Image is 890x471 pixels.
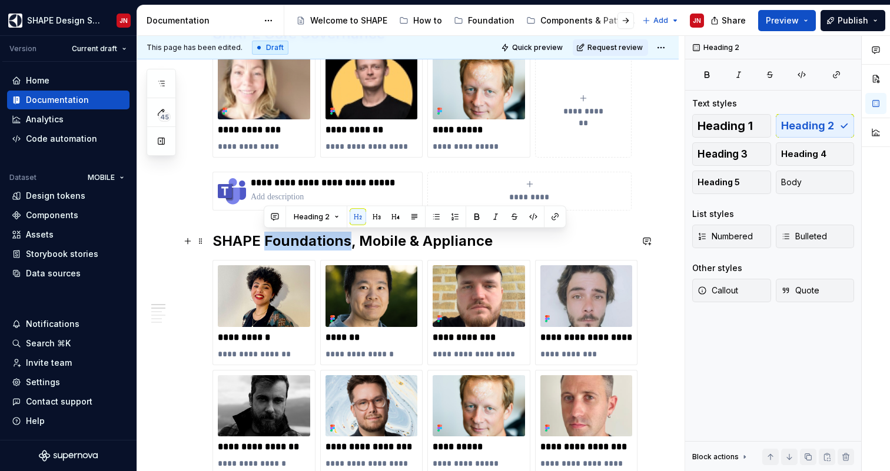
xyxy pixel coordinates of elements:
[693,16,701,25] div: JN
[838,15,868,26] span: Publish
[540,375,633,436] img: 57cb171b-7ffe-45e5-b953-e28d8550451f.png
[26,248,98,260] div: Storybook stories
[653,16,668,25] span: Add
[394,11,447,30] a: How to
[26,396,92,407] div: Contact support
[821,10,885,31] button: Publish
[766,15,799,26] span: Preview
[7,264,129,283] a: Data sources
[212,232,632,250] h2: SHAPE Foundations, Mobile & Appliance
[252,41,288,55] div: Draft
[7,91,129,109] a: Documentation
[7,71,129,90] a: Home
[147,15,258,26] div: Documentation
[468,15,514,26] div: Foundation
[288,209,344,225] button: Heading 2
[692,279,771,302] button: Callout
[497,39,568,56] button: Quick preview
[7,186,129,205] a: Design tokens
[7,373,129,392] a: Settings
[7,392,129,411] button: Contact support
[27,15,102,26] div: SHAPE Design System
[26,338,71,349] div: Search ⌘K
[781,231,827,242] span: Bulleted
[705,10,753,31] button: Share
[9,44,36,54] div: Version
[698,285,738,296] span: Callout
[7,225,129,244] a: Assets
[310,15,387,26] div: Welcome to SHAPE
[758,10,816,31] button: Preview
[88,173,115,182] span: MOBILE
[26,357,72,369] div: Invite team
[692,225,771,248] button: Numbered
[413,15,442,26] div: How to
[781,176,802,188] span: Body
[26,75,49,86] div: Home
[26,229,54,240] div: Assets
[7,315,129,333] button: Notifications
[291,9,636,32] div: Page tree
[433,375,525,436] img: d5466c69-f9cc-4513-a774-1dfb1c510bb2.png
[26,133,97,145] div: Code automation
[776,225,855,248] button: Bulleted
[781,148,826,160] span: Heading 4
[7,353,129,372] a: Invite team
[26,268,81,279] div: Data sources
[512,43,563,52] span: Quick preview
[776,142,855,166] button: Heading 4
[26,113,64,125] div: Analytics
[9,173,36,182] div: Dataset
[692,171,771,194] button: Heading 5
[692,114,771,138] button: Heading 1
[776,171,855,194] button: Body
[698,148,748,160] span: Heading 3
[7,110,129,129] a: Analytics
[540,15,637,26] div: Components & Patterns
[692,449,749,465] div: Block actions
[7,334,129,353] button: Search ⌘K
[698,231,753,242] span: Numbered
[776,279,855,302] button: Quote
[540,265,633,326] img: 250fab5e-d3c2-41b0-96a5-3e03ff272ad6.png
[722,15,746,26] span: Share
[573,39,648,56] button: Request review
[26,415,45,427] div: Help
[692,452,739,462] div: Block actions
[158,112,171,122] span: 45
[449,11,519,30] a: Foundation
[698,120,753,132] span: Heading 1
[326,375,418,436] img: ac05fabb-c6b2-4a09-8707-afde4ee4ef8b.png
[2,8,134,33] button: SHAPE Design SystemJN
[26,376,60,388] div: Settings
[522,11,642,30] a: Components & Patterns
[8,14,22,28] img: 1131f18f-9b94-42a4-847a-eabb54481545.png
[326,58,418,119] img: 5fa1aa1a-56bd-40bc-b598-17cc3010eb31.png
[692,208,734,220] div: List styles
[291,11,392,30] a: Welcome to SHAPE
[7,129,129,148] a: Code automation
[218,177,246,205] img: favicon-96x96.png
[7,206,129,225] a: Components
[218,58,310,119] img: ee972ad5-03f4-4a16-baa6-8cf1250bf3f9.png
[26,94,89,106] div: Documentation
[39,450,98,462] svg: Supernova Logo
[218,375,310,436] img: 95f204e5-a5fc-4334-8583-dfaa9724cb5f.png
[26,318,79,330] div: Notifications
[147,43,243,52] span: This page has been edited.
[294,212,330,222] span: Heading 2
[7,412,129,430] button: Help
[67,41,132,57] button: Current draft
[781,285,819,296] span: Quote
[26,209,78,221] div: Components
[82,169,129,186] button: MOBILE
[119,16,128,25] div: JN
[433,58,525,119] img: d5466c69-f9cc-4513-a774-1dfb1c510bb2.png
[639,12,683,29] button: Add
[26,190,85,202] div: Design tokens
[587,43,643,52] span: Request review
[692,98,737,109] div: Text styles
[7,245,129,263] a: Storybook stories
[698,176,740,188] span: Heading 5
